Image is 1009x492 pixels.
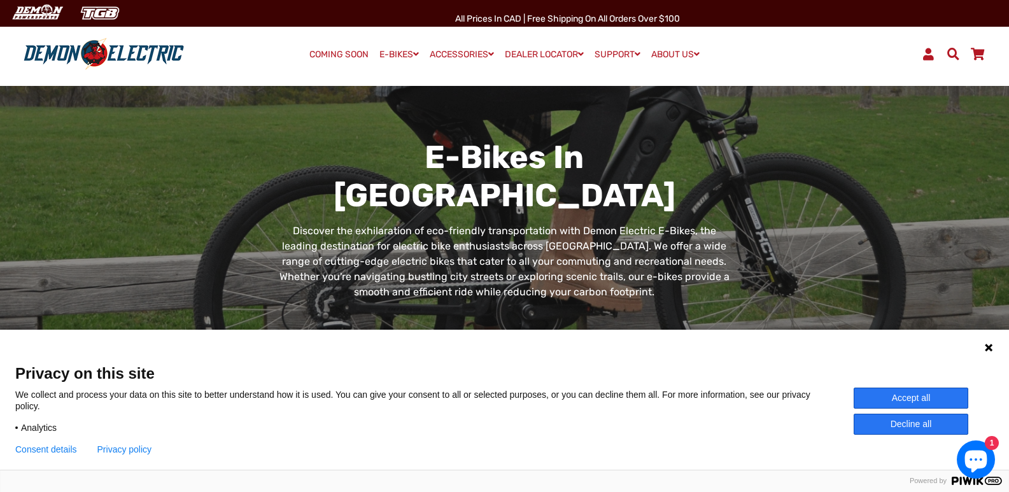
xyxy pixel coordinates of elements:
[279,225,730,298] span: Discover the exhilaration of eco-friendly transportation with Demon Electric E-Bikes, the leading...
[97,444,152,454] a: Privacy policy
[305,46,373,64] a: COMING SOON
[905,477,952,485] span: Powered by
[21,422,57,433] span: Analytics
[500,45,588,64] a: DEALER LOCATOR
[647,45,704,64] a: ABOUT US
[953,440,999,482] inbox-online-store-chat: Shopify online store chat
[425,45,498,64] a: ACCESSORIES
[74,3,126,24] img: TGB Canada
[590,45,645,64] a: SUPPORT
[276,138,733,214] h1: E-Bikes in [GEOGRAPHIC_DATA]
[854,414,968,435] button: Decline all
[19,38,188,71] img: Demon Electric logo
[854,388,968,409] button: Accept all
[455,13,680,24] span: All Prices in CAD | Free shipping on all orders over $100
[375,45,423,64] a: E-BIKES
[15,364,994,383] span: Privacy on this site
[15,389,854,412] p: We collect and process your data on this site to better understand how it is used. You can give y...
[6,3,67,24] img: Demon Electric
[15,444,77,454] button: Consent details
